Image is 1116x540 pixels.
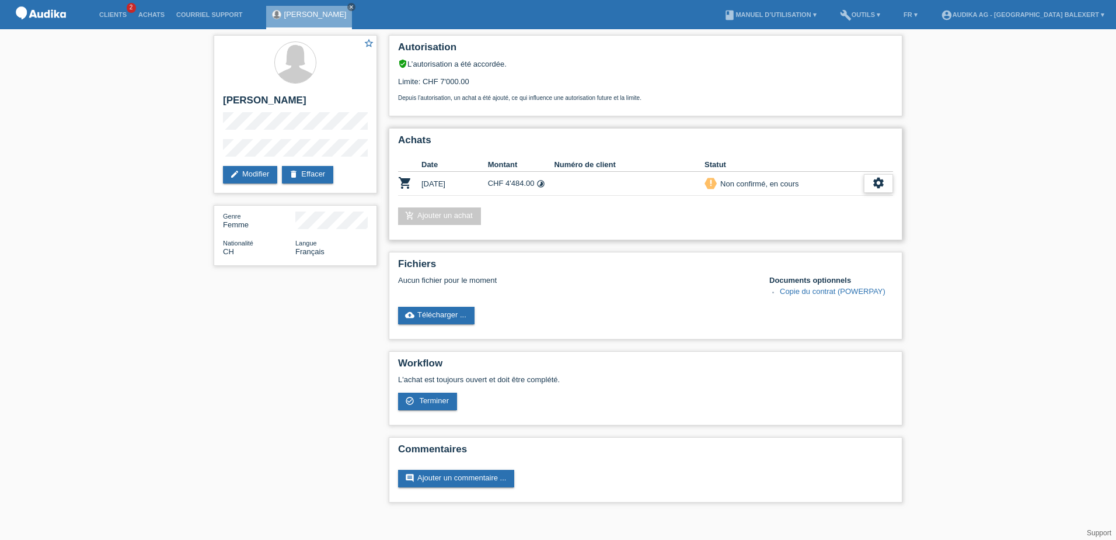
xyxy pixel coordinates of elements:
th: Date [421,158,488,172]
span: Nationalité [223,240,253,247]
div: Aucun fichier pour le moment [398,276,755,285]
h4: Documents optionnels [769,276,893,285]
a: star_border [364,38,374,50]
i: check_circle_outline [405,396,414,406]
span: Genre [223,213,241,220]
div: Non confirmé, en cours [717,178,798,190]
a: Clients [93,11,132,18]
a: [PERSON_NAME] [284,10,347,19]
i: comment [405,473,414,483]
i: POSP00028120 [398,176,412,190]
i: book [724,9,735,21]
div: L’autorisation a été accordée. [398,59,893,68]
a: bookManuel d’utilisation ▾ [718,11,822,18]
td: [DATE] [421,172,488,196]
a: POS — MF Group [12,23,70,32]
a: Courriel Support [170,11,248,18]
span: Langue [295,240,317,247]
i: account_circle [941,9,953,21]
a: commentAjouter un commentaire ... [398,470,514,487]
h2: Fichiers [398,258,893,276]
p: Depuis l’autorisation, un achat a été ajouté, ce qui influence une autorisation future et la limite. [398,95,893,101]
a: deleteEffacer [282,166,333,184]
th: Numéro de client [554,158,705,172]
i: delete [289,169,298,179]
span: Terminer [419,396,449,405]
th: Statut [705,158,864,172]
a: cloud_uploadTélécharger ... [398,307,475,324]
h2: [PERSON_NAME] [223,95,368,112]
a: account_circleAudika AG - [GEOGRAPHIC_DATA] Balexert ▾ [935,11,1110,18]
a: FR ▾ [898,11,923,18]
span: 2 [127,3,136,13]
h2: Workflow [398,358,893,375]
div: Femme [223,212,295,229]
i: build [840,9,852,21]
p: L'achat est toujours ouvert et doit être complété. [398,375,893,384]
span: Suisse [223,247,234,256]
a: buildOutils ▾ [834,11,886,18]
a: Copie du contrat (POWERPAY) [780,287,885,296]
th: Montant [488,158,554,172]
a: close [347,3,355,11]
h2: Commentaires [398,444,893,461]
a: Achats [132,11,170,18]
span: Français [295,247,325,256]
div: Limite: CHF 7'000.00 [398,68,893,101]
i: edit [230,169,239,179]
i: Taux fixes (24 versements) [536,179,545,188]
i: cloud_upload [405,310,414,320]
td: CHF 4'484.00 [488,172,554,196]
a: add_shopping_cartAjouter un achat [398,207,481,225]
i: priority_high [707,179,715,187]
h2: Achats [398,134,893,152]
a: check_circle_outline Terminer [398,393,457,410]
a: Support [1087,529,1111,537]
i: star_border [364,38,374,49]
i: add_shopping_cart [405,211,414,220]
i: close [348,4,354,10]
h2: Autorisation [398,41,893,59]
a: editModifier [223,166,277,184]
i: verified_user [398,59,407,68]
i: settings [872,176,885,189]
